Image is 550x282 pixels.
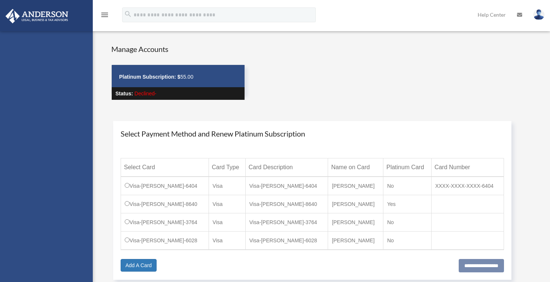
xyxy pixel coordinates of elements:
[209,213,245,231] td: Visa
[383,231,431,250] td: No
[245,195,328,213] td: Visa-[PERSON_NAME]-8640
[328,231,383,250] td: [PERSON_NAME]
[121,128,504,139] h4: Select Payment Method and Renew Platinum Subscription
[383,213,431,231] td: No
[328,158,383,177] th: Name on Card
[383,158,431,177] th: Platinum Card
[328,213,383,231] td: [PERSON_NAME]
[209,158,245,177] th: Card Type
[245,231,328,250] td: Visa-[PERSON_NAME]-6028
[121,158,209,177] th: Select Card
[245,213,328,231] td: Visa-[PERSON_NAME]-3764
[209,231,245,250] td: Visa
[121,231,209,250] td: Visa-[PERSON_NAME]-6028
[328,195,383,213] td: [PERSON_NAME]
[383,177,431,195] td: No
[3,9,71,23] img: Anderson Advisors Platinum Portal
[111,44,245,54] h4: Manage Accounts
[119,74,180,80] strong: Platinum Subscription: $
[124,10,132,18] i: search
[100,13,109,19] a: menu
[121,213,209,231] td: Visa-[PERSON_NAME]-3764
[134,91,156,96] span: Declined-
[115,91,133,96] strong: Status:
[245,158,328,177] th: Card Description
[121,177,209,195] td: Visa-[PERSON_NAME]-6404
[121,259,157,272] a: Add A Card
[431,158,504,177] th: Card Number
[119,72,237,82] p: 55.00
[533,9,544,20] img: User Pic
[383,195,431,213] td: Yes
[431,177,504,195] td: XXXX-XXXX-XXXX-6404
[209,177,245,195] td: Visa
[245,177,328,195] td: Visa-[PERSON_NAME]-6404
[328,177,383,195] td: [PERSON_NAME]
[121,195,209,213] td: Visa-[PERSON_NAME]-8640
[100,10,109,19] i: menu
[209,195,245,213] td: Visa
